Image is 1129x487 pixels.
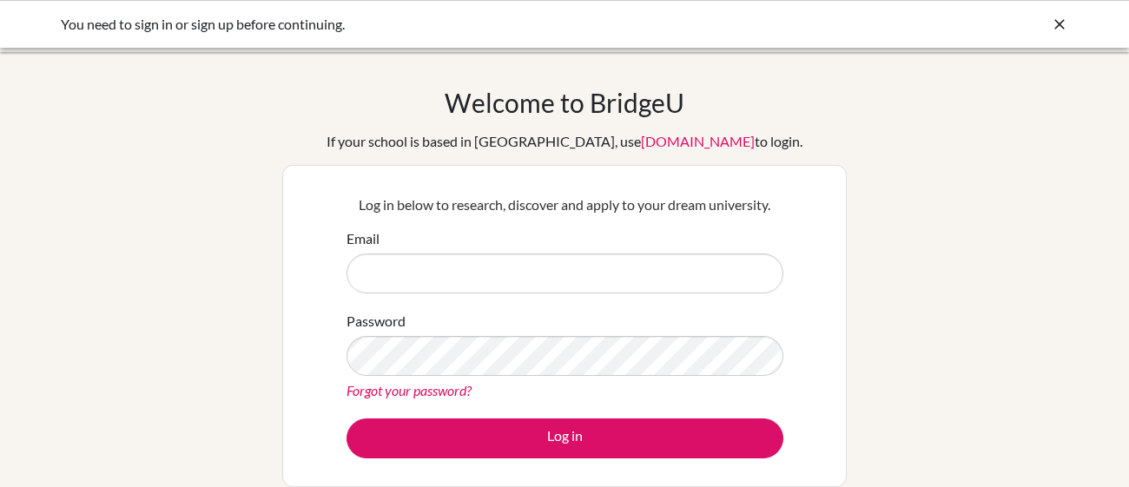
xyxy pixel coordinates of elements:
label: Email [347,228,380,249]
p: Log in below to research, discover and apply to your dream university. [347,194,783,215]
button: Log in [347,418,783,458]
h1: Welcome to BridgeU [445,87,684,118]
a: [DOMAIN_NAME] [641,133,755,149]
a: Forgot your password? [347,382,472,398]
label: Password [347,311,406,332]
div: If your school is based in [GEOGRAPHIC_DATA], use to login. [327,131,802,152]
div: You need to sign in or sign up before continuing. [61,14,808,35]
